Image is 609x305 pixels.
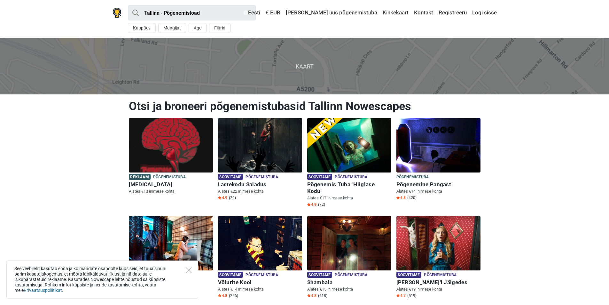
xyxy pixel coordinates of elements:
span: Soovitame [307,272,332,278]
h6: Shambala [307,279,391,286]
button: Kuupäev [128,23,156,33]
span: (618) [318,293,327,298]
h6: Põgenemine Pangast [396,181,480,188]
img: Paranoia [129,118,213,173]
a: Põgenemis Tuba "Hiiglase Kodu" Soovitame Põgenemistuba Põgenemis Tuba "Hiiglase Kodu" Alates €17 ... [307,118,391,208]
a: Shambala Soovitame Põgenemistuba Shambala Alates €15 inimese kohta Star4.8 (618) [307,216,391,300]
img: Võlurite Kool [218,216,302,270]
span: Põgenemistuba [424,272,457,279]
a: Sherlock Holmes Soovitame Põgenemistuba [PERSON_NAME] Alates €8 inimese kohta Star4.8 (83) [129,216,213,300]
span: 4.8 [396,195,406,200]
a: Lastekodu Saladus Soovitame Põgenemistuba Lastekodu Saladus Alates €22 inimese kohta Star4.9 (29) [218,118,302,202]
img: Põgenemine Pangast [396,118,480,173]
a: Põgenemine Pangast Põgenemistuba Põgenemine Pangast Alates €14 inimese kohta Star4.8 (420) [396,118,480,202]
img: Sherlock Holmes [129,216,213,270]
div: See veebileht kasutab enda ja kolmandate osapoolte küpsiseid, et tuua sinuni parim kasutajakogemu... [6,261,198,299]
span: Soovitame [218,174,243,180]
a: € EUR [264,7,282,19]
span: 4.8 [218,293,227,298]
span: Põgenemistuba [153,174,186,181]
img: Star [396,196,400,199]
img: Lastekodu Saladus [218,118,302,173]
img: Star [396,294,400,297]
a: Kinkekaart [381,7,410,19]
img: Alice'i Jälgedes [396,216,480,270]
span: Soovitame [396,272,422,278]
span: 4.7 [396,293,406,298]
h6: [MEDICAL_DATA] [129,181,213,188]
a: Privaatsuspoliitikat [24,288,62,293]
span: Põgenemistuba [335,174,367,181]
h6: Põgenemis Tuba "Hiiglase Kodu" [307,181,391,195]
span: Põgenemistuba [396,174,429,181]
a: Eesti [242,7,262,19]
span: 4.9 [307,202,316,207]
a: Registreeru [437,7,468,19]
img: Star [218,294,221,297]
img: Star [218,196,221,199]
h6: [PERSON_NAME]'i Jälgedes [396,279,480,286]
button: Close [186,267,191,273]
span: (256) [229,293,238,298]
span: Soovitame [307,174,332,180]
span: Põgenemistuba [246,272,278,279]
a: Võlurite Kool Soovitame Põgenemistuba Võlurite Kool Alates €14 inimese kohta Star4.8 (256) [218,216,302,300]
button: Mängijat [158,23,186,33]
img: Eesti [244,11,248,15]
a: Alice'i Jälgedes Soovitame Põgenemistuba [PERSON_NAME]'i Jälgedes Alates €19 inimese kohta Star4.... [396,216,480,300]
input: proovi “Tallinn” [128,5,256,20]
span: Põgenemistuba [246,174,278,181]
a: Kontakt [412,7,435,19]
h6: Lastekodu Saladus [218,181,302,188]
h1: Otsi ja broneeri põgenemistubasid Tallinn Nowescapes [129,99,480,113]
span: (72) [318,202,325,207]
p: Alates €17 inimese kohta [307,195,391,201]
span: (519) [407,293,417,298]
button: Filtrid [209,23,230,33]
h6: Võlurite Kool [218,279,302,286]
a: Paranoia Reklaam Põgenemistuba [MEDICAL_DATA] Alates €13 inimese kohta [129,118,213,196]
span: Põgenemistuba [335,272,367,279]
p: Alates €14 inimese kohta [396,189,480,194]
span: Reklaam [129,174,151,180]
a: Logi sisse [471,7,497,19]
span: (29) [229,195,236,200]
p: Alates €15 inimese kohta [307,286,391,292]
p: Alates €19 inimese kohta [396,286,480,292]
p: Alates €22 inimese kohta [218,189,302,194]
span: 4.8 [307,293,316,298]
img: Põgenemis Tuba "Hiiglase Kodu" [307,118,391,173]
img: Star [307,294,310,297]
img: Shambala [307,216,391,270]
span: 4.9 [218,195,227,200]
p: Alates €14 inimese kohta [218,286,302,292]
p: Alates €13 inimese kohta [129,189,213,194]
button: Age [189,23,207,33]
span: Soovitame [218,272,243,278]
a: [PERSON_NAME] uus põgenemistuba [284,7,379,19]
img: Nowescape logo [113,8,121,18]
span: (420) [407,195,417,200]
img: Star [307,203,310,206]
